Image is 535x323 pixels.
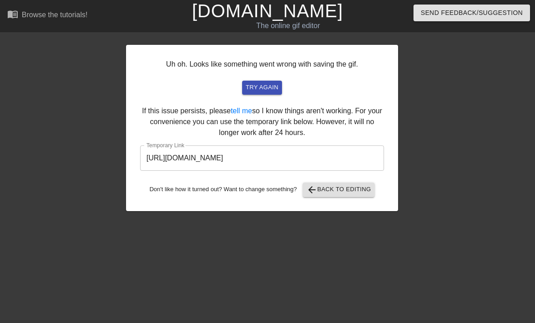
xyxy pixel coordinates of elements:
button: Back to Editing [303,183,375,197]
span: try again [246,82,278,93]
a: [DOMAIN_NAME] [192,1,343,21]
a: tell me [231,107,252,115]
button: try again [242,81,282,95]
div: Uh oh. Looks like something went wrong with saving the gif. If this issue persists, please so I k... [126,45,398,211]
span: Back to Editing [306,184,371,195]
a: Browse the tutorials! [7,9,88,23]
input: bare [140,145,384,171]
div: Don't like how it turned out? Want to change something? [140,183,384,197]
div: The online gif editor [183,20,393,31]
span: menu_book [7,9,18,19]
span: Send Feedback/Suggestion [421,7,523,19]
button: Send Feedback/Suggestion [413,5,530,21]
span: arrow_back [306,184,317,195]
div: Browse the tutorials! [22,11,88,19]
